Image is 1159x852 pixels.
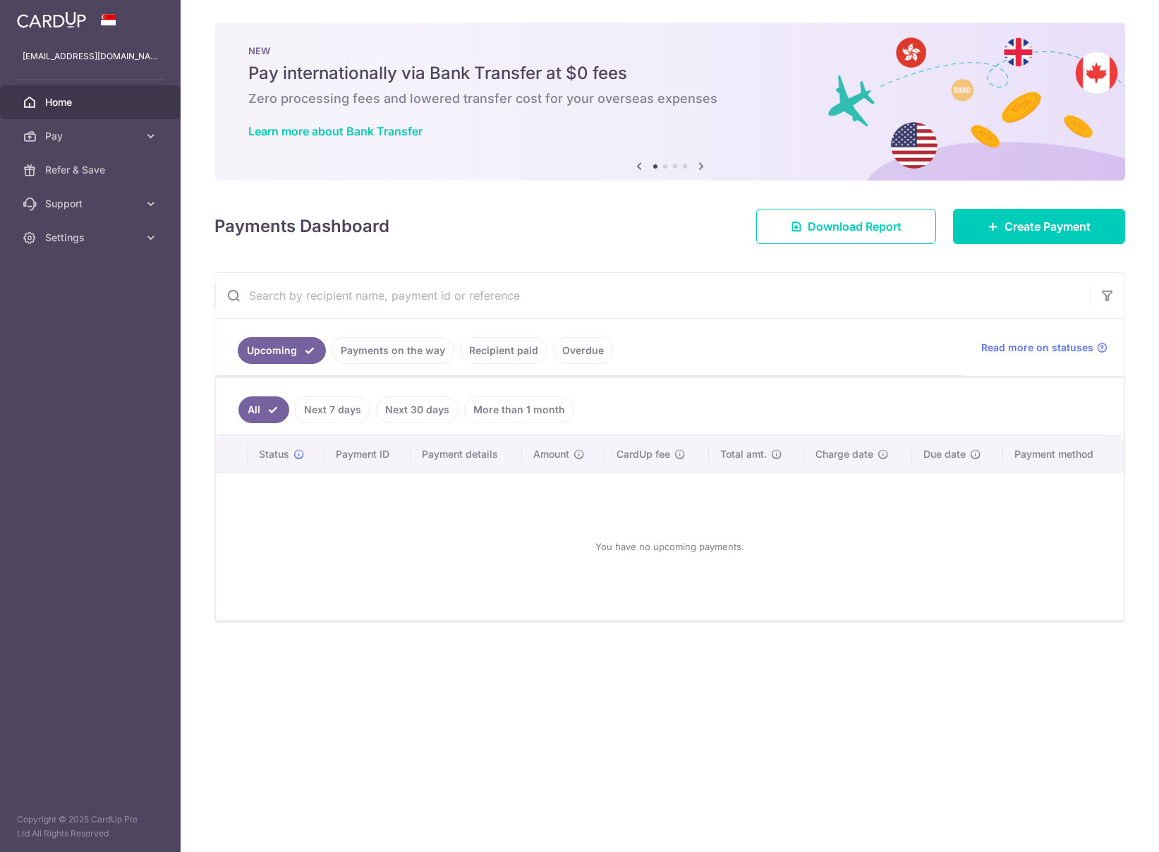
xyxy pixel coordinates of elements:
[553,337,613,364] a: Overdue
[981,341,1093,355] span: Read more on statuses
[411,436,522,473] th: Payment details
[923,447,966,461] span: Due date
[248,90,1091,107] h6: Zero processing fees and lowered transfer cost for your overseas expenses
[45,95,138,109] span: Home
[214,23,1125,181] img: Bank transfer banner
[1003,436,1124,473] th: Payment method
[376,396,459,423] a: Next 30 days
[238,396,289,423] a: All
[324,436,411,473] th: Payment ID
[720,447,767,461] span: Total amt.
[17,11,86,28] img: CardUp
[45,231,138,245] span: Settings
[533,447,569,461] span: Amount
[808,218,902,235] span: Download Report
[238,337,326,364] a: Upcoming
[45,197,138,211] span: Support
[460,337,547,364] a: Recipient paid
[1005,218,1091,235] span: Create Payment
[981,341,1108,355] a: Read more on statuses
[215,273,1091,318] input: Search by recipient name, payment id or reference
[617,447,670,461] span: CardUp fee
[464,396,574,423] a: More than 1 month
[953,209,1125,244] a: Create Payment
[815,447,873,461] span: Charge date
[295,396,370,423] a: Next 7 days
[756,209,936,244] a: Download Report
[332,337,454,364] a: Payments on the way
[214,214,389,239] h4: Payments Dashboard
[248,62,1091,85] h5: Pay internationally via Bank Transfer at $0 fees
[233,485,1107,609] div: You have no upcoming payments.
[259,447,289,461] span: Status
[45,129,138,143] span: Pay
[23,49,158,63] p: [EMAIL_ADDRESS][DOMAIN_NAME]
[248,124,423,138] a: Learn more about Bank Transfer
[45,163,138,177] span: Refer & Save
[248,45,1091,56] p: NEW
